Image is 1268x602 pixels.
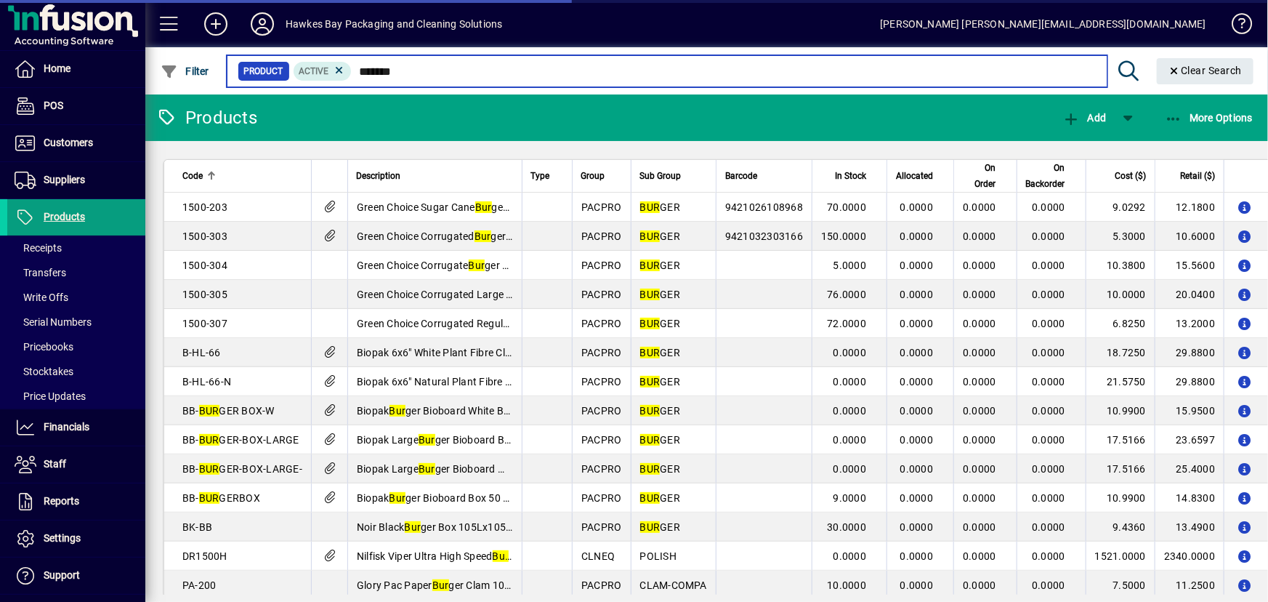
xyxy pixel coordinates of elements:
span: Green Choice Corrugated ger Box 50 units per sleeve [357,230,615,242]
span: PACPRO [581,230,622,242]
span: 70.0000 [828,201,867,213]
span: GER [640,289,681,300]
td: 20.0400 [1155,280,1224,309]
span: 0.0000 [900,260,934,271]
a: Suppliers [7,162,145,198]
span: 0.0000 [963,492,996,504]
span: Customers [44,137,93,148]
span: 0.0000 [900,347,934,358]
em: BUR [640,318,661,329]
span: GER [640,492,681,504]
em: BUR [640,463,661,475]
span: GER [640,463,681,475]
span: Biopak 6x6" Natural Plant Fibre Clamshell 125 units per slve [357,376,634,388]
td: 12.1800 [1155,193,1224,222]
span: B-HL-66 [182,347,221,358]
span: 0.0000 [833,434,867,446]
span: Reports [44,495,79,507]
td: 13.2000 [1155,309,1224,338]
span: GER [640,405,681,417]
a: Financials [7,409,145,446]
div: On Backorder [1026,160,1078,192]
span: GER [640,347,681,358]
span: 0.0000 [900,230,934,242]
td: 18.7250 [1086,338,1155,367]
span: Green Choice Corrugated Large Rectangular Clam Shell [357,289,614,300]
span: 0.0000 [963,521,996,533]
span: 0.0000 [963,376,996,388]
span: Suppliers [44,174,85,185]
em: BUR [640,521,661,533]
span: 0.0000 [963,347,996,358]
span: BB- GER-BOX-LARGE- [182,463,302,475]
div: [PERSON_NAME] [PERSON_NAME][EMAIL_ADDRESS][DOMAIN_NAME] [880,12,1206,36]
span: Biopak Large ger Bioboard White Box 50 units per slve [357,463,623,475]
span: Filter [161,65,209,77]
span: 0.0000 [1032,550,1065,562]
div: Allocated [896,168,946,184]
span: Product [244,64,283,79]
td: 17.5166 [1086,454,1155,483]
em: BUR [640,434,661,446]
span: Nilfisk Viper Ultra High Speed nisher [357,550,538,562]
span: CLNEQ [581,550,615,562]
span: B-HL-66-N [182,376,231,388]
a: Receipts [7,236,145,260]
span: 0.0000 [963,434,996,446]
td: 2340.0000 [1155,542,1224,571]
em: BUR [640,347,661,358]
span: 150.0000 [821,230,866,242]
span: BB- GER-BOX-LARGE [182,434,299,446]
span: POS [44,100,63,111]
span: Transfers [15,267,66,278]
span: 0.0000 [963,230,996,242]
td: 17.5166 [1086,425,1155,454]
span: 0.0000 [900,318,934,329]
a: Pricebooks [7,334,145,359]
a: Transfers [7,260,145,285]
span: 30.0000 [828,521,867,533]
a: Knowledge Base [1221,3,1250,50]
td: 23.6597 [1155,425,1224,454]
span: 1500-305 [182,289,227,300]
a: Write Offs [7,285,145,310]
a: Home [7,51,145,87]
span: Serial Numbers [15,316,92,328]
span: Products [44,211,85,222]
em: BUR [199,405,219,417]
em: BUR [199,492,219,504]
button: Add [193,11,239,37]
em: BUR [640,289,661,300]
span: 0.0000 [1032,434,1065,446]
span: 0.0000 [1032,289,1065,300]
span: 0.0000 [900,289,934,300]
span: 9421026108968 [725,201,803,213]
span: Description [357,168,401,184]
span: Stocktakes [15,366,73,377]
span: Receipts [15,242,62,254]
span: Type [531,168,550,184]
span: GER [640,260,681,271]
mat-chip: Activation Status: Active [294,62,352,81]
span: PACPRO [581,579,622,591]
em: BUR [199,463,219,475]
span: CLAM-COMPA [640,579,708,591]
span: GER [640,318,681,329]
span: 1500-307 [182,318,227,329]
a: Reports [7,483,145,520]
span: 0.0000 [900,550,934,562]
span: In Stock [835,168,866,184]
a: POS [7,88,145,124]
span: Allocated [896,168,933,184]
span: Sub Group [640,168,682,184]
span: GER [640,434,681,446]
span: 9421032303166 [725,230,803,242]
span: Settings [44,532,81,544]
span: 0.0000 [900,405,934,417]
span: Noir Black ger Box 105Lx105Wx78H [357,521,540,533]
span: Green Choice Corrugate ger Box - Large [357,260,555,271]
span: Price Updates [15,390,86,402]
td: 10.0000 [1086,280,1155,309]
span: Support [44,569,80,581]
span: Biopak ger Bioboard White Box 50 units per slve [357,405,593,417]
